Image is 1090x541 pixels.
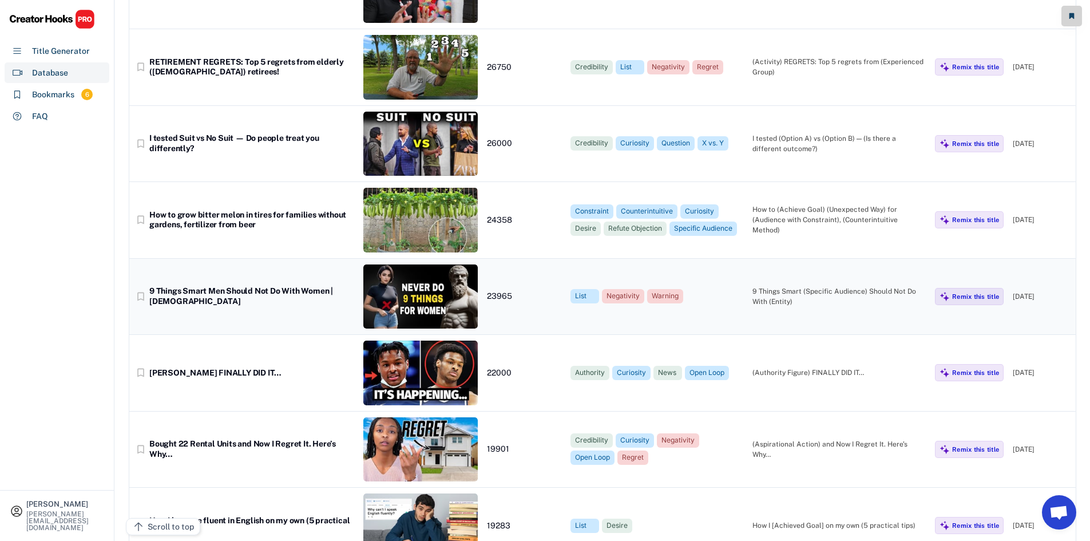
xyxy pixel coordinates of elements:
[1013,291,1070,302] div: [DATE]
[1013,139,1070,149] div: [DATE]
[575,224,596,234] div: Desire
[149,57,354,77] div: RETIREMENT REGRETS: Top 5 regrets from elderly ([DEMOGRAPHIC_DATA]) retirees!
[363,112,478,176] img: Screenshot%202025-04-06%20at%2010.37.45%20PM.png
[1013,215,1070,225] div: [DATE]
[752,57,926,77] div: (Activity) REGRETS: Top 5 regrets from (Experienced Group)
[135,291,146,302] button: bookmark_border
[363,341,478,405] img: ScreenShot2022-06-23at10_28_05AM.png
[652,291,679,301] div: Warning
[575,207,609,216] div: Constraint
[32,110,48,123] div: FAQ
[952,216,999,224] div: Remix this title
[1013,520,1070,531] div: [DATE]
[575,62,608,72] div: Credibility
[575,368,605,378] div: Authority
[575,521,594,531] div: List
[620,139,649,148] div: Curiosity
[487,139,561,149] div: 26000
[620,436,649,445] div: Curiosity
[697,62,719,72] div: Regret
[26,500,104,508] div: [PERSON_NAME]
[575,436,608,445] div: Credibility
[752,133,926,154] div: I tested (Option A) vs (Option B) — (Is there a different outcome?)
[32,89,74,101] div: Bookmarks
[1013,62,1070,72] div: [DATE]
[363,264,478,329] img: xSEI4_H_wKw-8b7e6f1e-e94f-41fb-888b-461823fb444f.jpeg
[689,368,724,378] div: Open Loop
[575,453,610,463] div: Open Loop
[685,207,714,216] div: Curiosity
[135,367,146,378] button: bookmark_border
[620,62,640,72] div: List
[487,521,561,531] div: 19283
[135,214,146,226] button: bookmark_border
[26,511,104,531] div: [PERSON_NAME][EMAIL_ADDRESS][DOMAIN_NAME]
[32,67,68,79] div: Database
[752,204,926,235] div: How to (Achieve Goal) (Unexpected Way) for (Audience with Constraint), (Counterintuitive Method)
[940,444,950,455] img: MagicMajor%20%28Purple%29.svg
[752,439,926,460] div: (Aspirational Action) and Now I Regret It. Here’s Why…
[135,138,146,149] button: bookmark_border
[149,133,354,153] div: I tested Suit vs No Suit — Do people treat you differently?
[149,210,354,230] div: How to grow bitter melon in tires for families without gardens, fertilizer from beer
[135,444,146,455] button: bookmark_border
[149,439,354,459] div: Bought 22 Rental Units and Now I Regret It. Here’s Why…
[752,286,926,307] div: 9 Things Smart (Specific Audience) Should Not Do With (Entity)
[940,520,950,531] img: MagicMajor%20%28Purple%29.svg
[81,90,93,100] div: 6
[940,291,950,302] img: MagicMajor%20%28Purple%29.svg
[674,224,732,234] div: Specific Audience
[575,139,608,148] div: Credibility
[952,369,999,377] div: Remix this title
[752,520,926,531] div: How I [Achieved Goal] on my own (5 practical tips)
[487,62,561,73] div: 26750
[940,368,950,378] img: MagicMajor%20%28Purple%29.svg
[487,368,561,378] div: 22000
[575,291,594,301] div: List
[149,368,354,378] div: [PERSON_NAME] FINALLY DID IT…
[607,521,628,531] div: Desire
[952,63,999,71] div: Remix this title
[363,35,478,100] img: thumbnail_mNUSJ3juAbA.jpg
[608,224,662,234] div: Refute Objection
[952,293,999,301] div: Remix this title
[622,453,644,463] div: Regret
[487,215,561,226] div: 24358
[607,291,640,301] div: Negativity
[621,207,673,216] div: Counterintuitive
[1013,444,1070,455] div: [DATE]
[940,215,950,225] img: MagicMajor%20%28Purple%29.svg
[617,368,646,378] div: Curiosity
[1013,368,1070,378] div: [DATE]
[658,368,677,378] div: News
[752,368,926,378] div: (Authority Figure) FINALLY DID IT…
[149,516,354,536] div: How I became fluent in English on my own (5 practical tips)
[363,188,478,252] img: BxKIZ7LlGvw-a2c5e9e2-2e23-4c9e-92b6-fdeda124ec0f.jpeg
[952,445,999,453] div: Remix this title
[952,522,999,530] div: Remix this title
[940,62,950,72] img: MagicMajor%20%28Purple%29.svg
[661,436,695,445] div: Negativity
[487,291,561,302] div: 23965
[149,286,354,306] div: 9 Things Smart Men Should Not Do With Women | [DEMOGRAPHIC_DATA]
[32,45,90,57] div: Title Generator
[940,139,950,149] img: MagicMajor%20%28Purple%29.svg
[487,444,561,455] div: 19901
[952,140,999,148] div: Remix this title
[1042,495,1076,530] a: Open chat
[135,61,146,73] button: bookmark_border
[652,62,685,72] div: Negativity
[9,9,95,29] img: CHPRO%20Logo.svg
[363,417,478,482] img: Screenshot%202025-02-09%20at%201.14.45%20PM.png
[148,521,194,533] div: Scroll to top
[702,139,724,148] div: X vs. Y
[661,139,690,148] div: Question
